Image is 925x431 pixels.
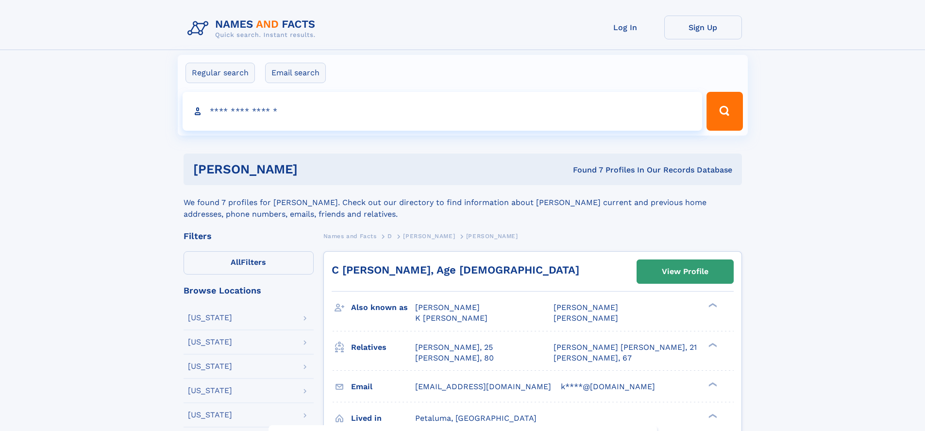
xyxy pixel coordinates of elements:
a: [PERSON_NAME] [PERSON_NAME], 21 [554,342,697,353]
a: [PERSON_NAME], 80 [415,353,494,363]
span: Petaluma, [GEOGRAPHIC_DATA] [415,414,537,423]
div: ❯ [706,381,718,387]
a: [PERSON_NAME], 67 [554,353,632,363]
div: [US_STATE] [188,362,232,370]
button: Search Button [706,92,742,131]
a: [PERSON_NAME] [403,230,455,242]
a: View Profile [637,260,733,283]
h3: Lived in [351,410,415,427]
h3: Relatives [351,339,415,356]
a: Names and Facts [323,230,377,242]
div: [US_STATE] [188,411,232,419]
h1: [PERSON_NAME] [193,163,436,175]
div: View Profile [662,260,708,283]
span: K [PERSON_NAME] [415,313,488,323]
span: All [231,258,241,267]
h3: Email [351,379,415,395]
label: Regular search [185,63,255,83]
span: [EMAIL_ADDRESS][DOMAIN_NAME] [415,382,551,391]
div: ❯ [706,413,718,419]
span: [PERSON_NAME] [554,313,618,323]
a: Sign Up [664,16,742,39]
a: Log In [587,16,664,39]
div: We found 7 profiles for [PERSON_NAME]. Check out our directory to find information about [PERSON_... [184,185,742,220]
span: [PERSON_NAME] [554,303,618,312]
a: [PERSON_NAME], 25 [415,342,493,353]
div: ❯ [706,302,718,309]
input: search input [183,92,703,131]
div: Browse Locations [184,286,314,295]
div: [US_STATE] [188,387,232,395]
span: D [387,233,392,240]
div: Found 7 Profiles In Our Records Database [435,165,732,175]
span: [PERSON_NAME] [466,233,518,240]
span: [PERSON_NAME] [403,233,455,240]
img: Logo Names and Facts [184,16,323,42]
a: C [PERSON_NAME], Age [DEMOGRAPHIC_DATA] [332,264,579,276]
label: Filters [184,251,314,275]
div: [US_STATE] [188,338,232,346]
div: [US_STATE] [188,314,232,322]
a: D [387,230,392,242]
span: [PERSON_NAME] [415,303,480,312]
div: ❯ [706,342,718,348]
label: Email search [265,63,326,83]
h3: Also known as [351,299,415,316]
div: Filters [184,232,314,241]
